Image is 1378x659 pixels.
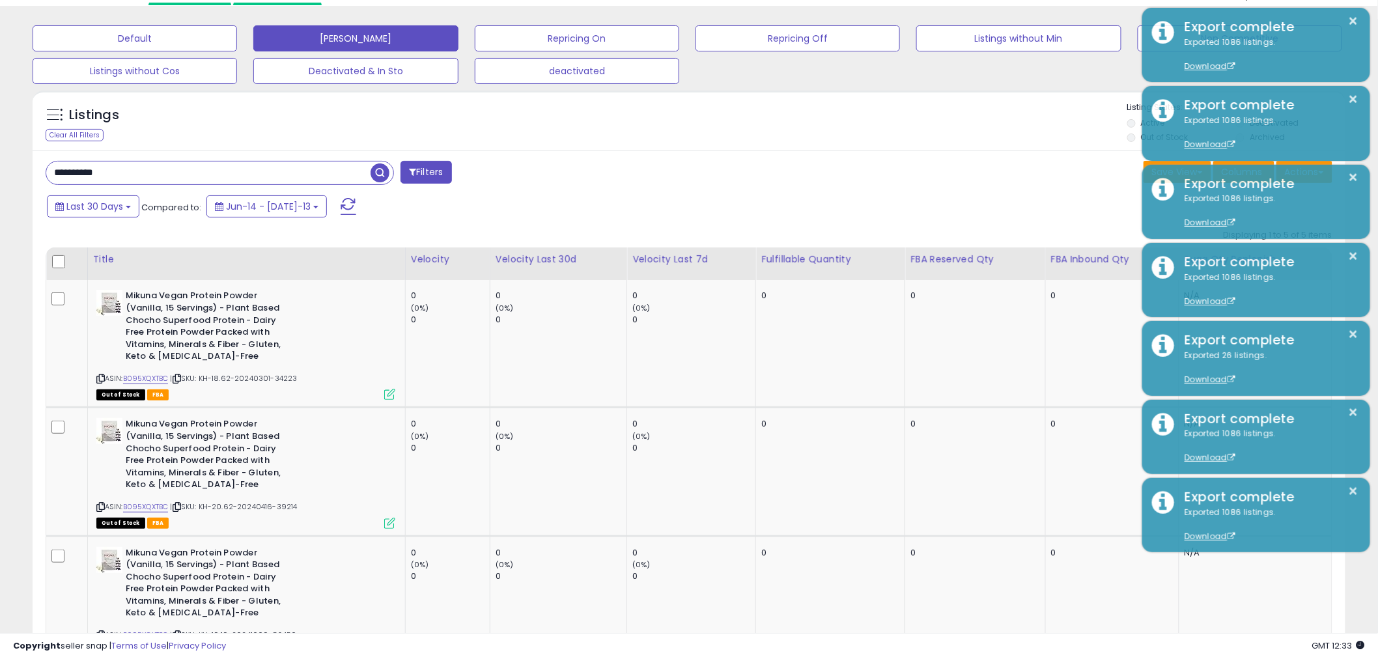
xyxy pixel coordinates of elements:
[1349,13,1359,29] button: ×
[93,253,400,266] div: Title
[1175,253,1360,272] div: Export complete
[496,253,621,266] div: Velocity Last 30d
[253,58,458,84] button: Deactivated & In Sto
[1175,507,1360,543] div: Exported 1086 listings.
[1141,132,1188,143] label: Out of Stock
[632,431,651,442] small: (0%)
[411,559,429,570] small: (0%)
[1051,418,1169,430] div: 0
[496,314,626,326] div: 0
[1175,488,1360,507] div: Export complete
[1175,36,1360,73] div: Exported 1086 listings.
[126,290,284,365] b: Mikuna Vegan Protein Powder (Vanilla, 15 Servings) - Plant Based Chocho Superfood Protein - Dairy...
[96,290,395,399] div: ASIN:
[1349,483,1359,499] button: ×
[169,639,226,652] a: Privacy Policy
[13,639,61,652] strong: Copyright
[66,200,123,213] span: Last 30 Days
[632,418,755,430] div: 0
[696,25,900,51] button: Repricing Off
[475,25,679,51] button: Repricing On
[632,547,755,559] div: 0
[632,442,755,454] div: 0
[1175,331,1360,350] div: Export complete
[1185,547,1322,559] div: N/A
[69,106,119,124] h5: Listings
[1276,161,1332,183] button: Actions
[1138,25,1342,51] button: Non Competitive
[47,195,139,217] button: Last 30 Days
[1349,326,1359,343] button: ×
[910,290,1035,301] div: 0
[1185,217,1235,228] a: Download
[1051,290,1169,301] div: 0
[253,25,458,51] button: [PERSON_NAME]
[475,58,679,84] button: deactivated
[761,290,895,301] div: 0
[916,25,1121,51] button: Listings without Min
[632,290,755,301] div: 0
[910,547,1035,559] div: 0
[411,314,490,326] div: 0
[411,442,490,454] div: 0
[632,303,651,313] small: (0%)
[496,290,626,301] div: 0
[170,373,297,384] span: | SKU: KH-18.62-20240301-34223
[411,570,490,582] div: 0
[910,418,1035,430] div: 0
[1175,18,1360,36] div: Export complete
[1213,161,1274,183] button: Columns
[96,418,395,527] div: ASIN:
[46,129,104,141] div: Clear All Filters
[1312,639,1365,652] span: 2025-08-13 12:33 GMT
[1141,117,1165,128] label: Active
[1349,91,1359,107] button: ×
[496,547,626,559] div: 0
[1185,296,1235,307] a: Download
[632,559,651,570] small: (0%)
[1349,169,1359,186] button: ×
[496,431,514,442] small: (0%)
[1175,96,1360,115] div: Export complete
[1185,61,1235,72] a: Download
[111,639,167,652] a: Terms of Use
[761,253,899,266] div: Fulfillable Quantity
[1051,253,1174,266] div: FBA inbound Qty
[1127,102,1345,114] p: Listing States:
[147,518,169,529] span: FBA
[632,253,750,266] div: Velocity Last 7d
[1185,531,1235,542] a: Download
[1175,410,1360,428] div: Export complete
[33,58,237,84] button: Listings without Cos
[147,389,169,400] span: FBA
[96,389,145,400] span: All listings that are currently out of stock and unavailable for purchase on Amazon
[411,290,490,301] div: 0
[411,253,485,266] div: Velocity
[496,570,626,582] div: 0
[496,303,514,313] small: (0%)
[206,195,327,217] button: Jun-14 - [DATE]-13
[33,25,237,51] button: Default
[1175,350,1360,386] div: Exported 26 listings.
[1185,139,1235,150] a: Download
[411,303,429,313] small: (0%)
[761,418,895,430] div: 0
[96,418,122,444] img: 41CKoH7hrAL._SL40_.jpg
[1175,115,1360,151] div: Exported 1086 listings.
[13,640,226,652] div: seller snap | |
[1349,404,1359,421] button: ×
[411,431,429,442] small: (0%)
[632,314,755,326] div: 0
[496,559,514,570] small: (0%)
[1185,374,1235,385] a: Download
[496,418,626,430] div: 0
[1175,193,1360,229] div: Exported 1086 listings.
[411,547,490,559] div: 0
[123,501,169,512] a: B095XQXTBC
[226,200,311,213] span: Jun-14 - [DATE]-13
[632,570,755,582] div: 0
[126,418,284,494] b: Mikuna Vegan Protein Powder (Vanilla, 15 Servings) - Plant Based Chocho Superfood Protein - Dairy...
[910,253,1039,266] div: FBA Reserved Qty
[1175,272,1360,308] div: Exported 1086 listings.
[96,518,145,529] span: All listings that are currently out of stock and unavailable for purchase on Amazon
